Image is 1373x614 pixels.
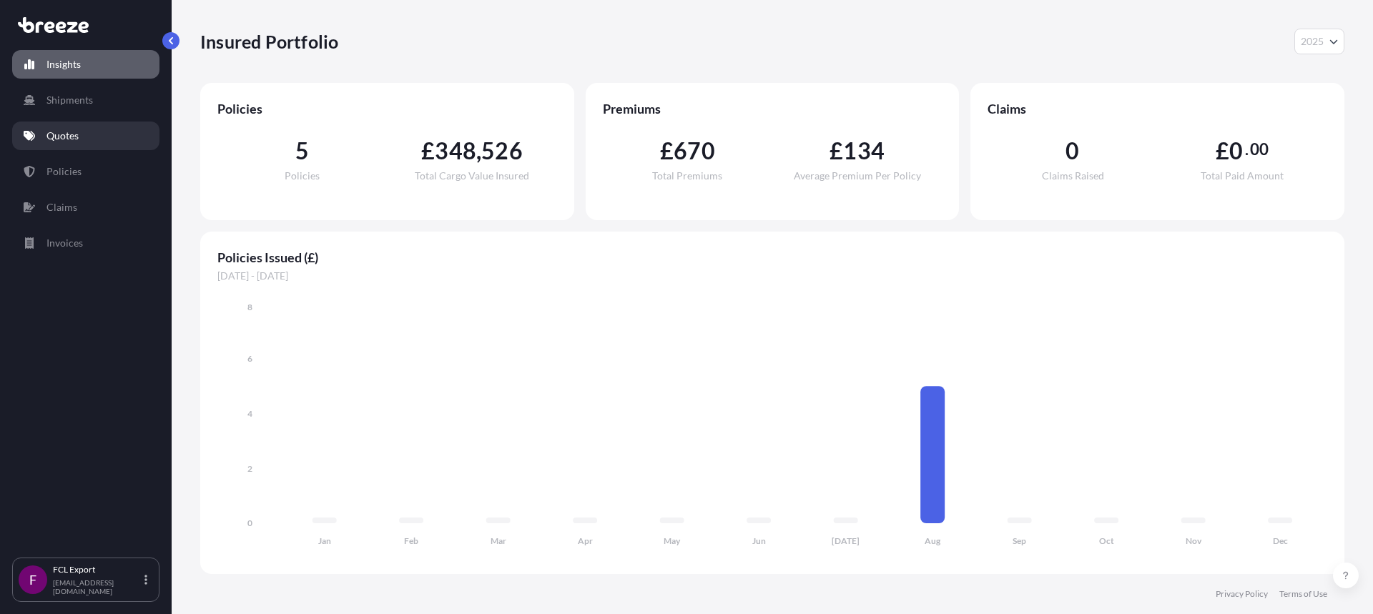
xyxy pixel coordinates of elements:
p: FCL Export [53,564,142,575]
tspan: [DATE] [832,535,860,546]
tspan: 2 [247,463,252,474]
tspan: Sep [1013,535,1026,546]
span: 5 [295,139,309,162]
a: Insights [12,50,159,79]
span: 0 [1066,139,1079,162]
span: Policies Issued (£) [217,249,1327,266]
a: Invoices [12,229,159,257]
tspan: 6 [247,353,252,364]
span: Policies [217,100,557,117]
tspan: Mar [491,535,506,546]
span: 348 [435,139,476,162]
span: , [476,139,481,162]
tspan: 4 [247,408,252,419]
p: Claims [46,200,77,214]
a: Quotes [12,122,159,150]
span: Premiums [603,100,943,117]
a: Claims [12,193,159,222]
p: Shipments [46,93,93,107]
span: . [1245,144,1249,155]
span: Total Cargo Value Insured [415,171,529,181]
tspan: Feb [404,535,418,546]
span: Total Premiums [652,171,722,181]
tspan: Jan [318,535,331,546]
span: Policies [285,171,320,181]
p: Invoices [46,236,83,250]
tspan: 0 [247,518,252,528]
span: 670 [674,139,715,162]
tspan: Apr [578,535,593,546]
tspan: 8 [247,302,252,312]
tspan: Jun [752,535,766,546]
tspan: Dec [1273,535,1288,546]
span: £ [1216,139,1229,162]
span: Claims [988,100,1327,117]
a: Policies [12,157,159,186]
tspan: Nov [1186,535,1202,546]
a: Shipments [12,86,159,114]
p: Quotes [46,129,79,143]
span: 134 [843,139,885,162]
span: £ [660,139,674,162]
a: Terms of Use [1279,588,1327,600]
tspan: May [664,535,681,546]
span: 0 [1229,139,1243,162]
span: £ [830,139,843,162]
tspan: Oct [1099,535,1114,546]
p: Insured Portfolio [200,30,338,53]
a: Privacy Policy [1216,588,1268,600]
p: Policies [46,164,82,179]
span: 2025 [1301,34,1324,49]
p: [EMAIL_ADDRESS][DOMAIN_NAME] [53,578,142,595]
p: Insights [46,57,81,71]
span: [DATE] - [DATE] [217,269,1327,283]
span: Claims Raised [1042,171,1104,181]
span: F [29,573,36,587]
span: 526 [481,139,523,162]
span: £ [421,139,435,162]
tspan: Aug [925,535,941,546]
button: Year Selector [1294,29,1344,54]
span: Total Paid Amount [1201,171,1284,181]
span: 00 [1250,144,1269,155]
span: Average Premium Per Policy [794,171,921,181]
